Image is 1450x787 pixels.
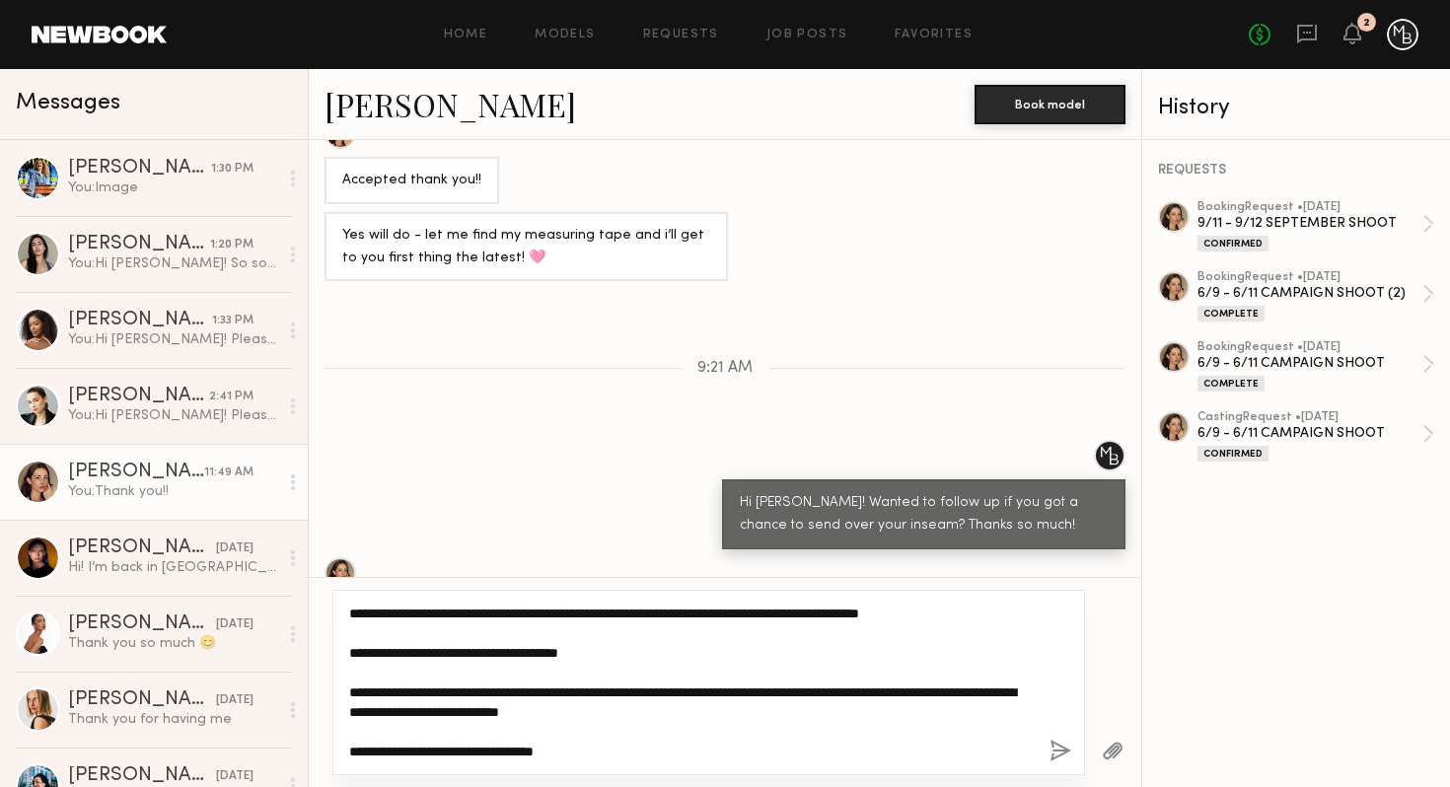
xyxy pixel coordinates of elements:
a: Models [535,29,595,41]
a: Favorites [895,29,973,41]
div: Complete [1197,376,1265,392]
div: Thank you so much 😊 [68,634,278,653]
div: 11:49 AM [204,464,254,482]
a: bookingRequest •[DATE]9/11 - 9/12 SEPTEMBER SHOOTConfirmed [1197,201,1434,251]
div: Confirmed [1197,236,1269,251]
div: [DATE] [216,691,254,710]
div: [DATE] [216,615,254,634]
div: [PERSON_NAME] [68,690,216,710]
div: [PERSON_NAME] [68,614,216,634]
div: 1:33 PM [212,312,254,330]
a: [PERSON_NAME] [325,83,576,125]
div: You: Hi [PERSON_NAME]! So sorry for the delay, we unfortunately had to cancel this shoot due to s... [68,254,278,273]
div: [PERSON_NAME] [68,463,204,482]
div: Accepted thank you!! [342,170,481,192]
div: [PERSON_NAME] [68,766,216,786]
a: Requests [643,29,719,41]
div: 6/9 - 6/11 CAMPAIGN SHOOT [1197,424,1422,443]
div: 6/9 - 6/11 CAMPAIGN SHOOT [1197,354,1422,373]
div: booking Request • [DATE] [1197,201,1422,214]
div: booking Request • [DATE] [1197,271,1422,284]
div: 1:30 PM [211,160,254,179]
div: 1:20 PM [210,236,254,254]
div: [PERSON_NAME] [68,159,211,179]
div: Hi [PERSON_NAME]! Wanted to follow up if you got a chance to send over your inseam? Thanks so much! [740,492,1108,537]
a: Home [444,29,488,41]
div: You: Image [68,179,278,197]
div: Thank you for having me [68,710,278,729]
span: 9:21 AM [697,360,753,377]
div: [DATE] [216,767,254,786]
div: 2 [1363,18,1370,29]
div: booking Request • [DATE] [1197,341,1422,354]
div: You: Hi [PERSON_NAME]! Please see shoot details below. If you have any questions, feel free to re... [68,330,278,349]
a: Book model [975,95,1125,111]
div: History [1158,97,1434,119]
div: [PERSON_NAME] [68,387,209,406]
a: Job Posts [766,29,848,41]
div: REQUESTS [1158,164,1434,178]
div: Hi! I’m back in [GEOGRAPHIC_DATA] and open to work and new projects! Feel free to reach out if yo... [68,558,278,577]
div: You: Thank you!! [68,482,278,501]
a: castingRequest •[DATE]6/9 - 6/11 CAMPAIGN SHOOTConfirmed [1197,411,1434,462]
button: Book model [975,85,1125,124]
div: [PERSON_NAME] [68,235,210,254]
a: bookingRequest •[DATE]6/9 - 6/11 CAMPAIGN SHOOT (2)Complete [1197,271,1434,322]
div: 6/9 - 6/11 CAMPAIGN SHOOT (2) [1197,284,1422,303]
div: [DATE] [216,539,254,558]
div: 2:41 PM [209,388,254,406]
div: Complete [1197,306,1265,322]
div: Yes will do - let me find my measuring tape and i’ll get to you first thing the latest! 🩷 [342,225,710,270]
span: Messages [16,92,120,114]
div: You: Hi [PERSON_NAME]! Please see shoot details below. If you have any questions, feel free to re... [68,406,278,425]
div: casting Request • [DATE] [1197,411,1422,424]
div: [PERSON_NAME] [68,538,216,558]
a: bookingRequest •[DATE]6/9 - 6/11 CAMPAIGN SHOOTComplete [1197,341,1434,392]
div: Confirmed [1197,446,1269,462]
div: 9/11 - 9/12 SEPTEMBER SHOOT [1197,214,1422,233]
div: [PERSON_NAME] [68,311,212,330]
